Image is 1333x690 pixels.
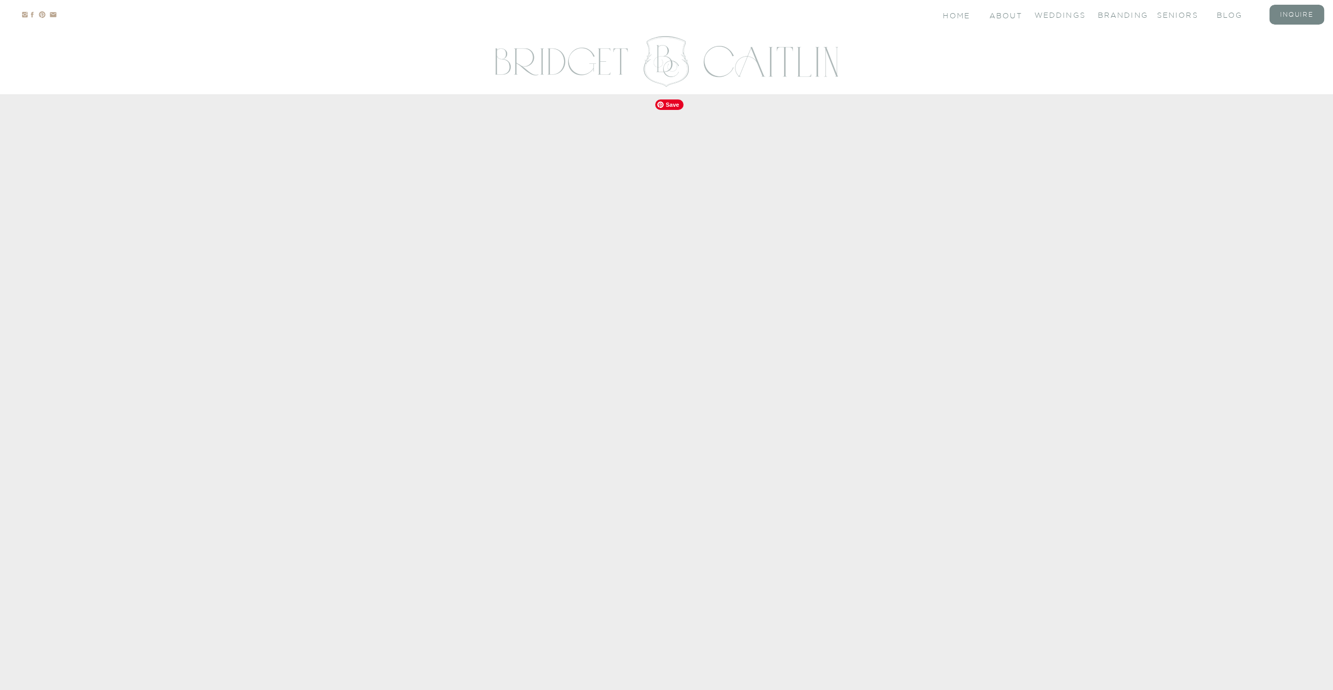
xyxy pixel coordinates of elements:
[943,10,972,19] a: Home
[1217,10,1259,19] a: blog
[1157,10,1199,19] a: seniors
[1034,10,1076,19] a: Weddings
[989,10,1021,19] a: About
[1276,10,1318,19] a: inquire
[655,99,684,110] span: Save
[1098,10,1140,19] a: branding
